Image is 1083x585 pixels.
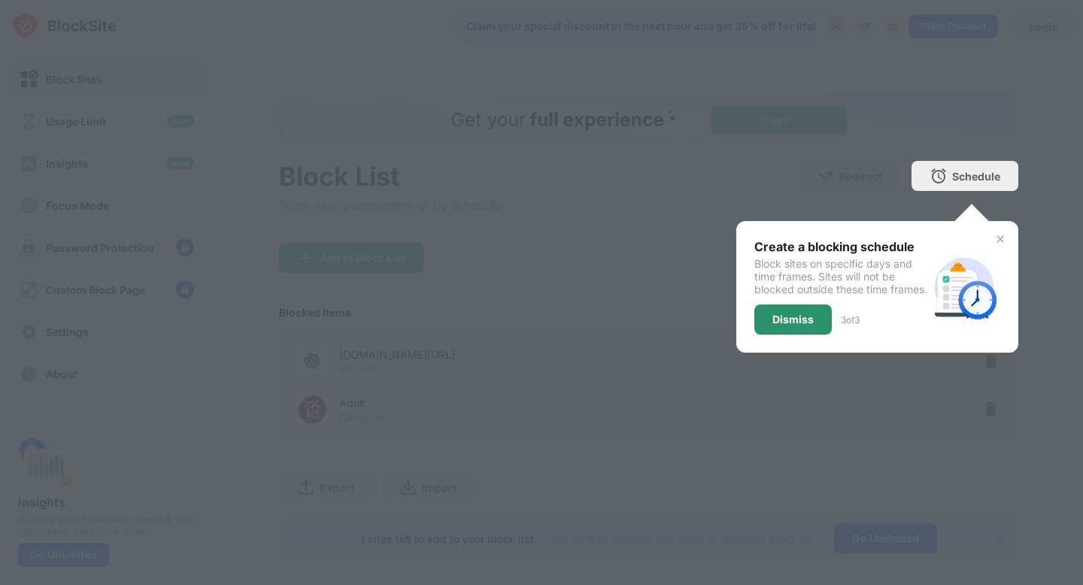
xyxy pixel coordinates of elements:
div: Block sites on specific days and time frames. Sites will not be blocked outside these time frames. [754,257,928,296]
div: Dismiss [772,314,814,326]
img: x-button.svg [994,233,1006,245]
div: Create a blocking schedule [754,239,928,254]
div: Schedule [952,170,1000,183]
img: schedule.svg [928,251,1000,323]
div: 3 of 3 [841,314,860,326]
